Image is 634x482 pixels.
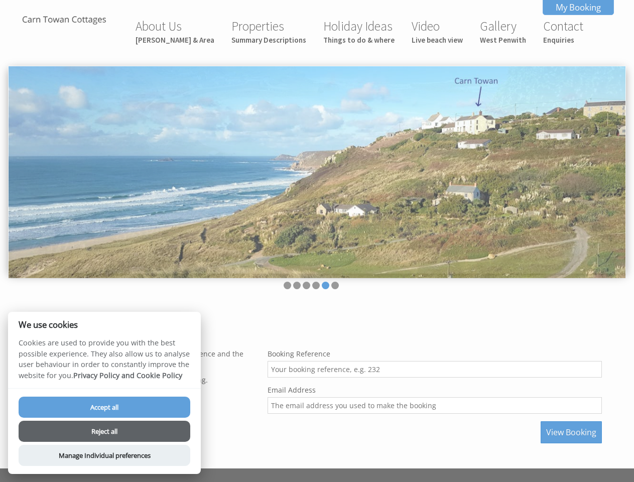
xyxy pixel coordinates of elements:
img: Carn Towan [14,14,114,27]
small: Summary Descriptions [231,35,306,45]
a: GalleryWest Penwith [480,18,526,45]
small: West Penwith [480,35,526,45]
small: Live beach view [412,35,463,45]
label: Email Address [268,385,602,395]
a: PropertiesSummary Descriptions [231,18,306,45]
a: Privacy Policy and Cookie Policy [73,371,182,380]
a: Holiday IdeasThings to do & where [323,18,395,45]
small: Enquiries [543,35,583,45]
a: ContactEnquiries [543,18,583,45]
input: Your booking reference, e.g. 232 [268,361,602,378]
input: The email address you used to make the booking [268,397,602,414]
button: View Booking [541,421,602,443]
button: Reject all [19,421,190,442]
button: Manage Individual preferences [19,445,190,466]
button: Accept all [19,397,190,418]
label: Booking Reference [268,349,602,358]
span: View Booking [546,427,596,438]
small: Things to do & where [323,35,395,45]
a: VideoLive beach view [412,18,463,45]
h1: View Booking [20,321,602,340]
p: Cookies are used to provide you with the best possible experience. They also allow us to analyse ... [8,337,201,388]
small: [PERSON_NAME] & Area [136,35,214,45]
a: About Us[PERSON_NAME] & Area [136,18,214,45]
h2: We use cookies [8,320,201,329]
